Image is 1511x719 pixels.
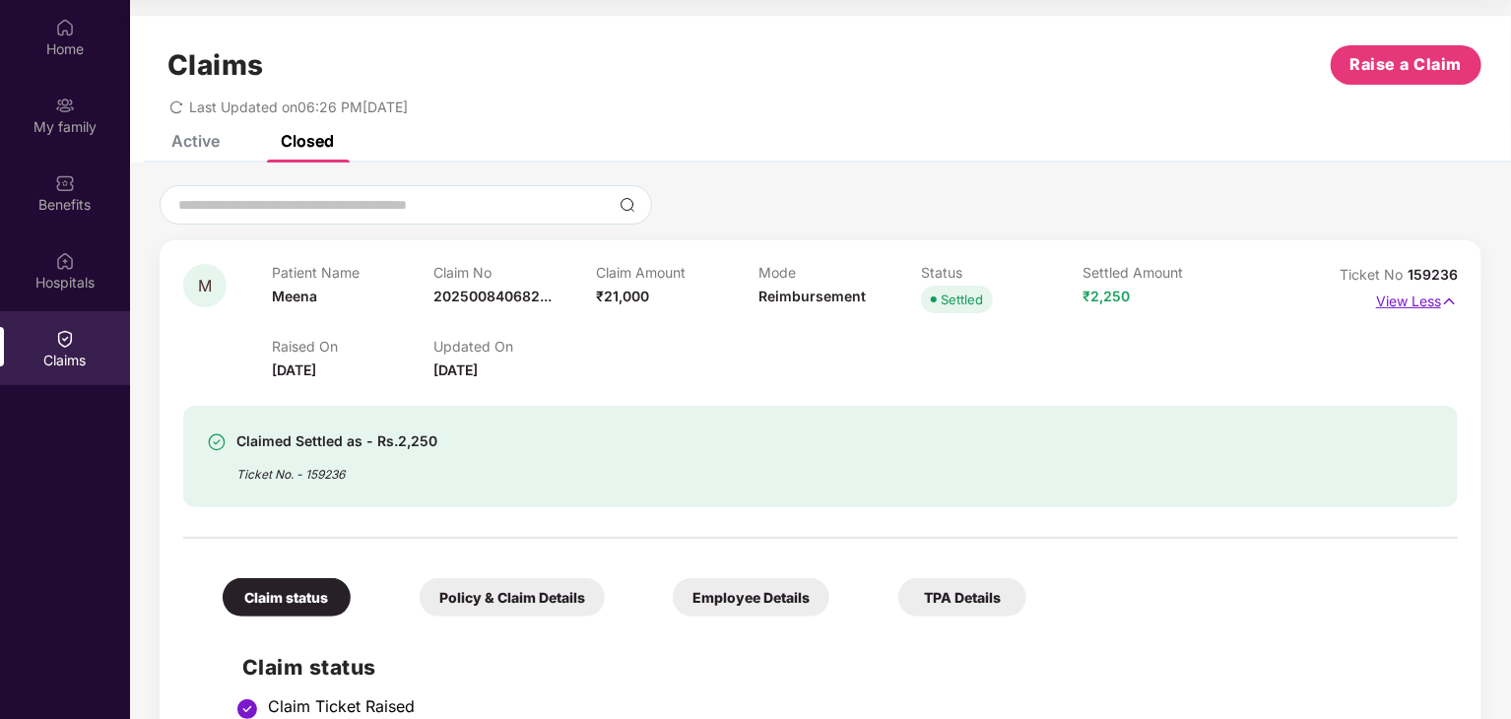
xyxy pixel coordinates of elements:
[596,288,649,304] span: ₹21,000
[596,264,758,281] p: Claim Amount
[242,651,1438,684] h2: Claim status
[941,290,983,309] div: Settled
[272,361,316,378] span: [DATE]
[272,264,434,281] p: Patient Name
[434,338,597,355] p: Updated On
[167,48,264,82] h1: Claims
[1084,288,1131,304] span: ₹2,250
[169,98,183,115] span: redo
[281,131,334,151] div: Closed
[55,173,75,193] img: svg+xml;base64,PHN2ZyBpZD0iQmVuZWZpdHMiIHhtbG5zPSJodHRwOi8vd3d3LnczLm9yZy8yMDAwL3N2ZyIgd2lkdGg9Ij...
[620,197,635,213] img: svg+xml;base64,PHN2ZyBpZD0iU2VhcmNoLTMyeDMyIiB4bWxucz0iaHR0cDovL3d3dy53My5vcmcvMjAwMC9zdmciIHdpZH...
[223,578,351,617] div: Claim status
[272,288,317,304] span: Meena
[434,288,553,304] span: 202500840682...
[236,453,437,484] div: Ticket No. - 159236
[272,338,434,355] p: Raised On
[189,98,408,115] span: Last Updated on 06:26 PM[DATE]
[434,264,597,281] p: Claim No
[898,578,1026,617] div: TPA Details
[1331,45,1481,85] button: Raise a Claim
[1340,266,1408,283] span: Ticket No
[55,96,75,115] img: svg+xml;base64,PHN2ZyB3aWR0aD0iMjAiIGhlaWdodD0iMjAiIHZpZXdCb3g9IjAgMCAyMCAyMCIgZmlsbD0ibm9uZSIgeG...
[420,578,605,617] div: Policy & Claim Details
[207,432,227,452] img: svg+xml;base64,PHN2ZyBpZD0iU3VjY2Vzcy0zMngzMiIgeG1sbnM9Imh0dHA6Ly93d3cudzMub3JnLzIwMDAvc3ZnIiB3aW...
[268,696,1438,716] div: Claim Ticket Raised
[1084,264,1246,281] p: Settled Amount
[1350,52,1463,77] span: Raise a Claim
[758,264,921,281] p: Mode
[434,361,479,378] span: [DATE]
[1376,286,1458,312] p: View Less
[55,329,75,349] img: svg+xml;base64,PHN2ZyBpZD0iQ2xhaW0iIHhtbG5zPSJodHRwOi8vd3d3LnczLm9yZy8yMDAwL3N2ZyIgd2lkdGg9IjIwIi...
[921,264,1084,281] p: Status
[171,131,220,151] div: Active
[673,578,829,617] div: Employee Details
[198,278,212,294] span: M
[55,251,75,271] img: svg+xml;base64,PHN2ZyBpZD0iSG9zcGl0YWxzIiB4bWxucz0iaHR0cDovL3d3dy53My5vcmcvMjAwMC9zdmciIHdpZHRoPS...
[55,18,75,37] img: svg+xml;base64,PHN2ZyBpZD0iSG9tZSIgeG1sbnM9Imh0dHA6Ly93d3cudzMub3JnLzIwMDAvc3ZnIiB3aWR0aD0iMjAiIG...
[236,429,437,453] div: Claimed Settled as - Rs.2,250
[1441,291,1458,312] img: svg+xml;base64,PHN2ZyB4bWxucz0iaHR0cDovL3d3dy53My5vcmcvMjAwMC9zdmciIHdpZHRoPSIxNyIgaGVpZ2h0PSIxNy...
[758,288,866,304] span: Reimbursement
[1408,266,1458,283] span: 159236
